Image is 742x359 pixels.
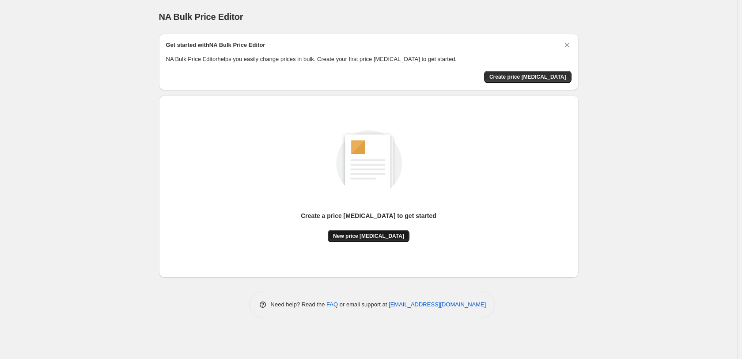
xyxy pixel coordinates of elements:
a: [EMAIL_ADDRESS][DOMAIN_NAME] [389,301,486,308]
span: Need help? Read the [271,301,327,308]
button: Create price change job [484,71,572,83]
span: or email support at [338,301,389,308]
span: New price [MEDICAL_DATA] [333,233,404,240]
span: Create price [MEDICAL_DATA] [489,73,566,80]
p: NA Bulk Price Editor helps you easily change prices in bulk. Create your first price [MEDICAL_DAT... [166,55,572,64]
h2: Get started with NA Bulk Price Editor [166,41,265,50]
p: Create a price [MEDICAL_DATA] to get started [301,211,436,220]
a: FAQ [326,301,338,308]
button: New price [MEDICAL_DATA] [328,230,409,242]
span: NA Bulk Price Editor [159,12,243,22]
button: Dismiss card [563,41,572,50]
